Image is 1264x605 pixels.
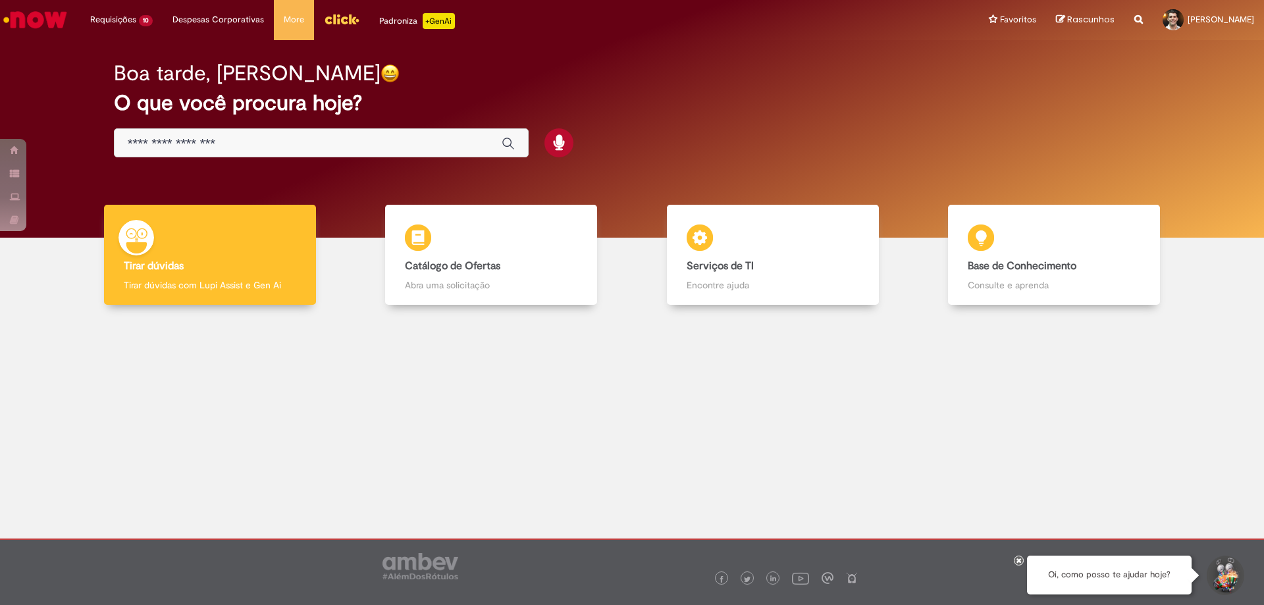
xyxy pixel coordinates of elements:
img: logo_footer_twitter.png [744,576,750,583]
p: +GenAi [423,13,455,29]
img: logo_footer_naosei.png [846,572,858,584]
img: logo_footer_facebook.png [718,576,725,583]
a: Tirar dúvidas Tirar dúvidas com Lupi Assist e Gen Ai [69,205,351,305]
span: 10 [139,15,153,26]
b: Tirar dúvidas [124,259,184,273]
a: Rascunhos [1056,14,1115,26]
img: click_logo_yellow_360x200.png [324,9,359,29]
span: Despesas Corporativas [172,13,264,26]
button: Iniciar Conversa de Suporte [1205,556,1244,595]
img: logo_footer_youtube.png [792,569,809,587]
span: Requisições [90,13,136,26]
p: Consulte e aprenda [968,278,1140,292]
p: Encontre ajuda [687,278,859,292]
img: ServiceNow [1,7,69,33]
p: Abra uma solicitação [405,278,577,292]
img: happy-face.png [381,64,400,83]
span: Rascunhos [1067,13,1115,26]
img: logo_footer_linkedin.png [770,575,777,583]
div: Padroniza [379,13,455,29]
b: Catálogo de Ofertas [405,259,500,273]
h2: O que você procura hoje? [114,92,1151,115]
a: Base de Conhecimento Consulte e aprenda [914,205,1196,305]
p: Tirar dúvidas com Lupi Assist e Gen Ai [124,278,296,292]
b: Serviços de TI [687,259,754,273]
b: Base de Conhecimento [968,259,1076,273]
a: Serviços de TI Encontre ajuda [632,205,914,305]
img: logo_footer_workplace.png [822,572,833,584]
div: Oi, como posso te ajudar hoje? [1027,556,1192,594]
a: Catálogo de Ofertas Abra uma solicitação [351,205,633,305]
h2: Boa tarde, [PERSON_NAME] [114,62,381,85]
img: logo_footer_ambev_rotulo_gray.png [382,553,458,579]
span: More [284,13,304,26]
span: [PERSON_NAME] [1188,14,1254,25]
span: Favoritos [1000,13,1036,26]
